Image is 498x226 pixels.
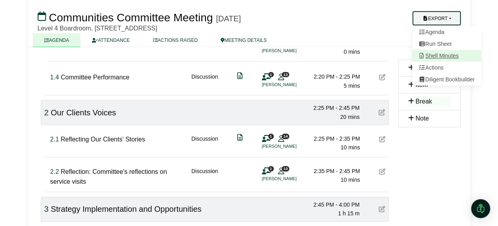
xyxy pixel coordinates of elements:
[268,72,274,77] span: 1
[262,47,321,54] li: [PERSON_NAME]
[282,72,289,77] span: 13
[343,49,360,55] span: 0 mins
[61,74,129,81] span: Committee Performance
[412,26,481,38] a: Agenda
[51,205,201,213] span: Strategy Implementation and Opportunities
[44,108,49,117] span: Click to fine tune number
[38,25,157,32] span: Level 4 Boardroom, [STREET_ADDRESS]
[216,14,241,23] div: [DATE]
[51,108,116,117] span: Our Clients Voices
[80,33,141,47] a: ATTENDANCE
[191,134,218,152] div: Discussion
[191,72,218,90] div: Discussion
[305,134,360,143] div: 2:25 PM - 2:35 PM
[202,39,218,56] div: Noting
[262,81,321,88] li: [PERSON_NAME]
[340,144,360,151] span: 10 mins
[471,199,490,218] div: Open Intercom Messenger
[416,115,429,122] span: Note
[50,136,59,143] span: Click to fine tune number
[416,81,428,88] span: Item
[338,210,359,217] span: 1 h 15 m
[268,166,274,171] span: 1
[340,114,359,120] span: 20 mins
[304,200,360,209] div: 2:45 PM - 4:00 PM
[340,177,360,183] span: 10 mins
[61,136,145,143] span: Reflecting Our Clients' Stories
[262,143,321,150] li: [PERSON_NAME]
[33,33,81,47] a: AGENDA
[305,167,360,175] div: 2:35 PM - 2:45 PM
[412,73,481,85] a: Diligent Bookbuilder
[49,11,213,24] span: Communities Committee Meeting
[412,62,481,73] a: Actions
[141,33,209,47] a: ACTIONS RAISED
[209,33,278,47] a: MEETING DETAILS
[282,166,289,171] span: 13
[44,205,49,213] span: Click to fine tune number
[50,168,167,185] span: Reflection: Committee's reflections on service visits
[50,168,59,175] span: Click to fine tune number
[50,74,59,81] span: Click to fine tune number
[282,134,289,139] span: 14
[191,167,218,187] div: Discussion
[268,134,274,139] span: 1
[304,104,360,112] div: 2:25 PM - 2:45 PM
[416,98,432,105] span: Break
[305,72,360,81] div: 2:20 PM - 2:25 PM
[262,175,321,182] li: [PERSON_NAME]
[412,11,460,25] button: Export
[412,38,481,50] a: Run Sheet
[343,83,360,89] span: 5 mins
[412,50,481,62] a: Shell Minutes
